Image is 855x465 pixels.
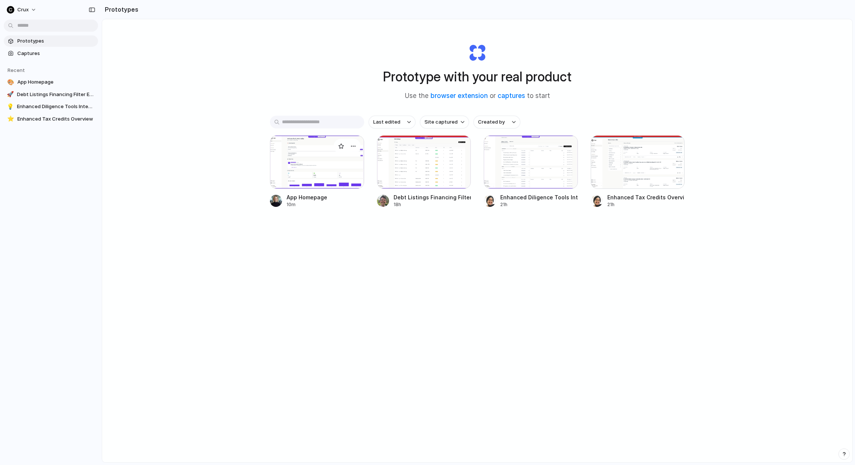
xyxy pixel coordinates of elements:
[607,193,685,201] div: Enhanced Tax Credits Overview
[287,193,327,201] div: App Homepage
[7,78,14,86] div: 🎨
[369,116,415,128] button: Last edited
[383,67,572,87] h1: Prototype with your real product
[373,118,400,126] span: Last edited
[473,116,520,128] button: Created by
[7,103,14,110] div: 💡
[4,89,98,100] a: 🚀Debt Listings Financing Filter Enhancements
[431,92,488,99] a: browser extension
[4,35,98,47] a: Prototypes
[102,5,138,14] h2: Prototypes
[405,91,550,101] span: Use the or to start
[394,193,471,201] div: Debt Listings Financing Filter Enhancements
[500,201,578,208] div: 21h
[591,135,685,208] a: Enhanced Tax Credits OverviewEnhanced Tax Credits Overview21h
[17,37,95,45] span: Prototypes
[17,91,95,98] span: Debt Listings Financing Filter Enhancements
[4,101,98,112] a: 💡Enhanced Diligence Tools Integration
[377,135,471,208] a: Debt Listings Financing Filter EnhancementsDebt Listings Financing Filter Enhancements18h
[7,91,14,98] div: 🚀
[420,116,469,128] button: Site captured
[484,135,578,208] a: Enhanced Diligence Tools IntegrationEnhanced Diligence Tools Integration21h
[17,78,95,86] span: App Homepage
[478,118,505,126] span: Created by
[8,67,25,73] span: Recent
[424,118,458,126] span: Site captured
[607,201,685,208] div: 21h
[4,76,98,88] a: 🎨App Homepage
[17,115,95,123] span: Enhanced Tax Credits Overview
[7,115,14,123] div: ⭐
[4,4,40,16] button: Crux
[4,48,98,59] a: Captures
[17,6,29,14] span: Crux
[4,113,98,125] a: ⭐Enhanced Tax Credits Overview
[270,135,364,208] a: App HomepageApp Homepage10m
[500,193,578,201] div: Enhanced Diligence Tools Integration
[287,201,327,208] div: 10m
[17,50,95,57] span: Captures
[394,201,471,208] div: 18h
[498,92,525,99] a: captures
[17,103,95,110] span: Enhanced Diligence Tools Integration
